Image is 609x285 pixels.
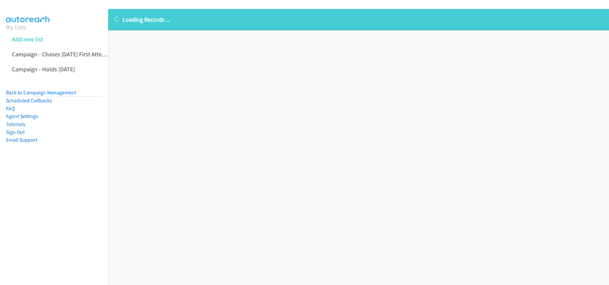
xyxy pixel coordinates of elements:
[12,65,75,73] a: Campaign - Holds [DATE]
[6,129,25,135] a: Sign Out
[12,35,43,43] a: Add new list
[12,50,115,58] a: Campaign - Chases [DATE] First Attempts
[6,121,25,127] a: Tutorials
[6,97,52,104] a: Scheduled Callbacks
[114,15,603,24] p: Loading Records ...
[6,137,37,143] a: Email Support
[6,105,15,112] a: FAQ
[6,113,38,119] a: Agent Settings
[6,89,76,96] a: Back to Campaign Management
[6,23,26,31] a: My Lists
